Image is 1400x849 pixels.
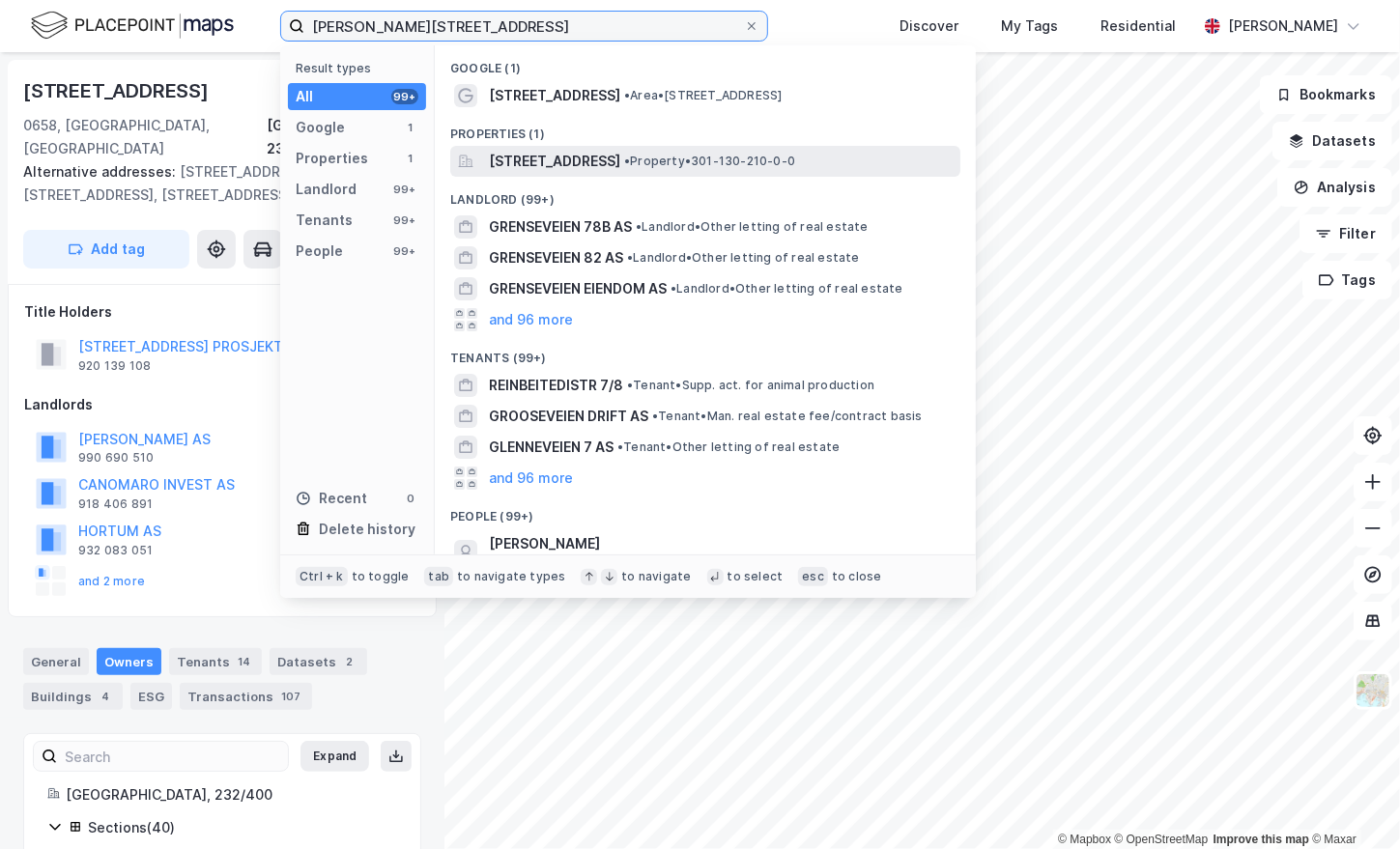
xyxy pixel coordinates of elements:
div: Landlord (99+) [435,177,976,212]
button: Datasets [1272,122,1392,160]
div: 0 [403,491,418,506]
div: 99+ [391,243,418,259]
div: People [296,240,343,263]
div: Tenants (99+) [435,335,976,370]
div: Transactions [180,683,312,710]
div: People (99+) [435,494,976,528]
div: Buildings [23,683,123,710]
div: Residential [1100,14,1176,38]
a: Mapbox [1058,833,1111,846]
div: Properties [296,147,368,170]
span: Tenant • Other letting of real estate [617,439,840,455]
div: Tenants [296,209,353,232]
div: Result types [296,61,426,75]
span: Area • [STREET_ADDRESS] [624,88,782,103]
span: • [671,281,676,296]
img: Z [1355,672,1391,709]
button: and 96 more [489,467,573,490]
button: Expand [300,741,369,772]
div: Sections ( 40 ) [88,816,397,839]
div: Datasets [270,648,367,675]
div: Title Holders [24,300,420,324]
span: REINBEITEDISTR 7/8 [489,374,623,397]
span: Landlord • Other letting of real estate [636,219,869,235]
button: Tags [1302,261,1392,299]
div: Discover [900,14,958,38]
div: Ctrl + k [296,567,348,586]
div: 99+ [391,182,418,197]
div: to close [832,569,882,584]
button: Filter [1300,214,1392,253]
div: Properties (1) [435,111,976,146]
span: • [636,219,642,234]
span: GLENNEVEIEN 7 AS [489,436,614,459]
div: ESG [130,683,172,710]
div: Landlords [24,393,420,416]
div: [GEOGRAPHIC_DATA], 232/400 [66,783,397,807]
span: Alternative addresses: [23,163,180,180]
div: [GEOGRAPHIC_DATA], 232/400 [267,114,421,160]
span: GROOSEVEIEN DRIFT AS [489,405,648,428]
div: 99+ [391,212,418,228]
div: 2 [340,652,359,671]
div: to navigate [621,569,691,584]
div: 990 690 510 [78,450,154,466]
div: Delete history [319,518,415,541]
span: GRENSEVEIEN EIENDOM AS [489,277,667,300]
div: [STREET_ADDRESS], [STREET_ADDRESS], [STREET_ADDRESS] [23,160,406,207]
div: to toggle [352,569,410,584]
div: Landlord [296,178,357,201]
div: 932 083 051 [78,543,153,558]
div: 107 [277,687,304,706]
div: 14 [234,652,254,671]
div: [PERSON_NAME] [1228,14,1338,38]
div: 1 [403,151,418,166]
button: Analysis [1277,168,1392,207]
button: and 96 more [489,308,573,331]
button: Bookmarks [1260,75,1392,114]
div: Google (1) [435,45,976,80]
div: Owners [97,648,161,675]
div: All [296,85,313,108]
div: 4 [96,687,115,706]
div: 0658, [GEOGRAPHIC_DATA], [GEOGRAPHIC_DATA] [23,114,267,160]
span: Landlord • Other letting of real estate [627,250,860,266]
a: Improve this map [1214,833,1309,846]
span: GRENSEVEIEN 78B AS [489,215,632,239]
iframe: Chat Widget [1303,756,1400,849]
span: Tenant • Man. real estate fee/contract basis [652,409,923,424]
div: 1 [403,120,418,135]
span: • [624,154,630,168]
span: [STREET_ADDRESS] [489,84,620,107]
span: Property • 301-130-210-0-0 [624,154,795,169]
div: Google [296,116,345,139]
span: • [627,250,633,265]
a: OpenStreetMap [1115,833,1209,846]
input: Search [57,742,288,771]
div: to navigate types [457,569,565,584]
button: Add tag [23,230,189,269]
span: • [627,378,633,392]
div: [STREET_ADDRESS] [23,75,213,106]
div: esc [798,567,828,586]
span: • [624,88,630,102]
div: Tenants [169,648,262,675]
span: [STREET_ADDRESS] [489,150,620,173]
div: Chatt-widget [1303,756,1400,849]
div: 920 139 108 [78,358,151,374]
span: Tenant • Supp. act. for animal production [627,378,874,393]
input: Search by address, cadastre, landlords, tenants or people [304,12,744,41]
span: [PERSON_NAME] [489,532,953,555]
div: to select [728,569,784,584]
span: GRENSEVEIEN 82 AS [489,246,623,269]
div: 99+ [391,89,418,104]
div: 918 406 891 [78,496,153,512]
div: Recent [296,487,367,510]
div: tab [424,567,453,586]
span: • [652,409,658,423]
span: Landlord • Other letting of real estate [671,281,903,297]
span: • [617,439,623,454]
div: My Tags [1001,14,1058,38]
img: logo.f888ab2527a4732fd821a326f86c7f29.svg [31,9,234,42]
div: General [23,648,89,675]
